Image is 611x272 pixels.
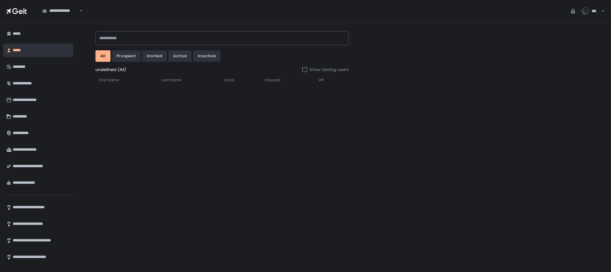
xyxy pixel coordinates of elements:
div: undefined (All) [95,67,349,73]
span: VIP [319,78,324,82]
div: invited [147,53,162,59]
div: active [173,53,187,59]
div: inactive [198,53,216,59]
button: inactive [193,50,221,62]
div: Search for option [38,4,83,18]
span: Last Name [162,78,181,82]
div: All [100,53,106,59]
span: First Name [99,78,119,82]
button: prospect [112,50,141,62]
span: Email [224,78,234,82]
span: Lifecycle [265,78,280,82]
button: active [168,50,192,62]
button: invited [142,50,167,62]
button: All [95,50,110,62]
div: prospect [116,53,136,59]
